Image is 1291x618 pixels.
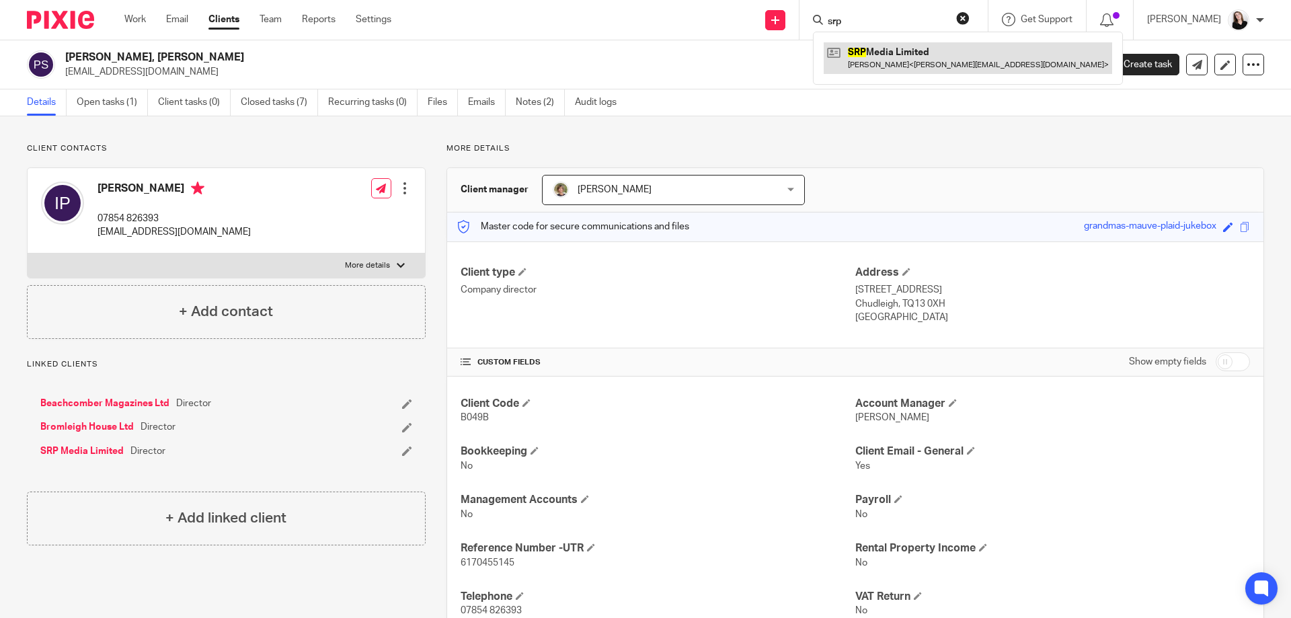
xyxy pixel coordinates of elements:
[468,89,506,116] a: Emails
[855,510,867,519] span: No
[130,445,165,458] span: Director
[956,11,970,25] button: Clear
[428,89,458,116] a: Files
[461,606,522,615] span: 07854 826393
[553,182,569,198] img: High%20Res%20Andrew%20Price%20Accountants_Poppy%20Jakes%20photography-1142.jpg
[855,397,1250,411] h4: Account Manager
[1228,9,1249,31] img: HR%20Andrew%20Price_Molly_Poppy%20Jakes%20Photography-7.jpg
[1084,219,1216,235] div: grandmas-mauve-plaid-jukebox
[855,558,867,568] span: No
[1101,54,1179,75] a: Create task
[855,606,867,615] span: No
[165,508,286,529] h4: + Add linked client
[461,183,529,196] h3: Client manager
[97,182,251,198] h4: [PERSON_NAME]
[97,212,251,225] p: 07854 826393
[27,143,426,154] p: Client contacts
[302,13,336,26] a: Reports
[461,283,855,297] p: Company director
[191,182,204,195] i: Primary
[260,13,282,26] a: Team
[461,461,473,471] span: No
[855,590,1250,604] h4: VAT Return
[65,65,1081,79] p: [EMAIL_ADDRESS][DOMAIN_NAME]
[208,13,239,26] a: Clients
[40,445,124,458] a: SRP Media Limited
[461,413,489,422] span: B049B
[328,89,418,116] a: Recurring tasks (0)
[457,220,689,233] p: Master code for secure communications and files
[461,510,473,519] span: No
[1147,13,1221,26] p: [PERSON_NAME]
[40,420,134,434] a: Bromleigh House Ltd
[1129,355,1206,369] label: Show empty fields
[241,89,318,116] a: Closed tasks (7)
[516,89,565,116] a: Notes (2)
[461,590,855,604] h4: Telephone
[27,11,94,29] img: Pixie
[179,301,273,322] h4: + Add contact
[27,89,67,116] a: Details
[40,397,169,410] a: Beachcomber Magazines Ltd
[77,89,148,116] a: Open tasks (1)
[1021,15,1072,24] span: Get Support
[141,420,175,434] span: Director
[855,541,1250,555] h4: Rental Property Income
[855,297,1250,311] p: Chudleigh, TQ13 0XH
[27,359,426,370] p: Linked clients
[461,493,855,507] h4: Management Accounts
[166,13,188,26] a: Email
[461,541,855,555] h4: Reference Number -UTR
[826,16,947,28] input: Search
[461,397,855,411] h4: Client Code
[855,266,1250,280] h4: Address
[461,445,855,459] h4: Bookkeeping
[855,445,1250,459] h4: Client Email - General
[461,357,855,368] h4: CUSTOM FIELDS
[158,89,231,116] a: Client tasks (0)
[345,260,390,271] p: More details
[124,13,146,26] a: Work
[575,89,627,116] a: Audit logs
[176,397,211,410] span: Director
[446,143,1264,154] p: More details
[356,13,391,26] a: Settings
[461,558,514,568] span: 6170455145
[461,266,855,280] h4: Client type
[855,311,1250,324] p: [GEOGRAPHIC_DATA]
[41,182,84,225] img: svg%3E
[97,225,251,239] p: [EMAIL_ADDRESS][DOMAIN_NAME]
[855,493,1250,507] h4: Payroll
[65,50,878,65] h2: [PERSON_NAME], [PERSON_NAME]
[27,50,55,79] img: svg%3E
[855,283,1250,297] p: [STREET_ADDRESS]
[855,413,929,422] span: [PERSON_NAME]
[855,461,870,471] span: Yes
[578,185,652,194] span: [PERSON_NAME]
